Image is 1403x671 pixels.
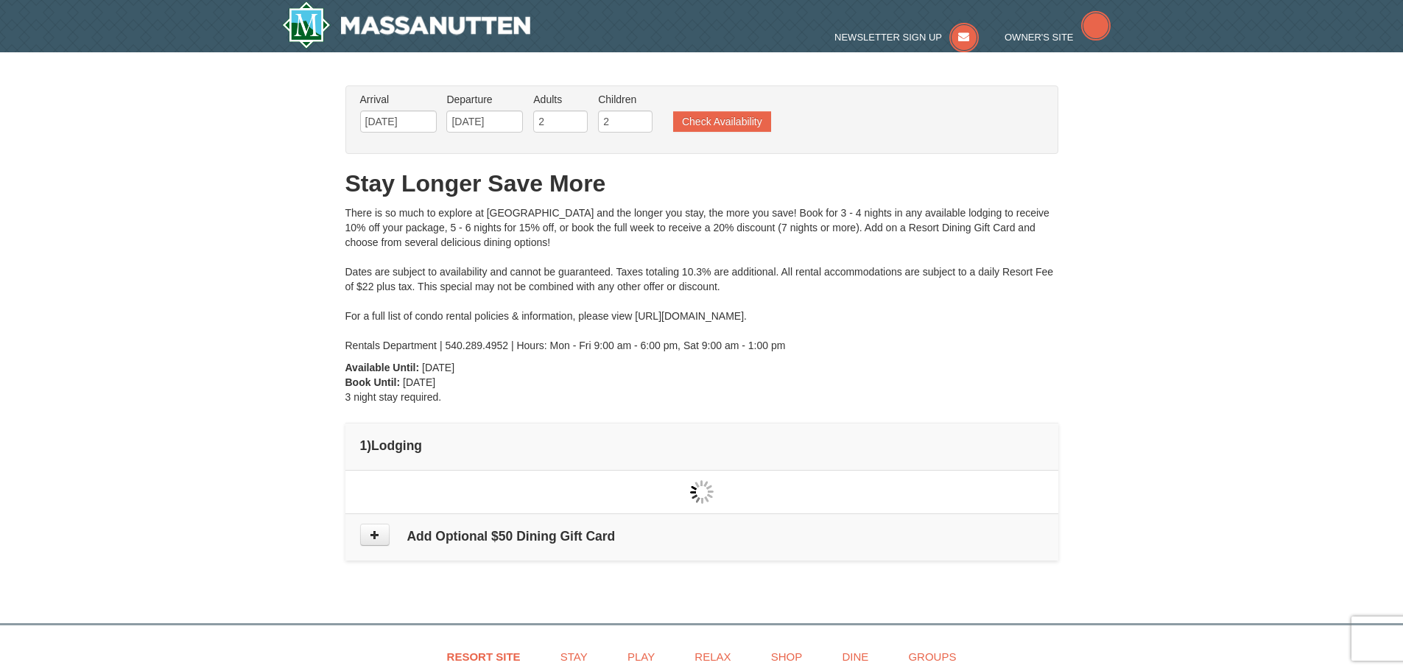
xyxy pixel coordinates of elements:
[598,92,653,107] label: Children
[834,32,942,43] span: Newsletter Sign Up
[690,480,714,504] img: wait gif
[1005,32,1074,43] span: Owner's Site
[673,111,771,132] button: Check Availability
[360,438,1044,453] h4: 1 Lodging
[282,1,531,49] a: Massanutten Resort
[345,362,420,373] strong: Available Until:
[360,529,1044,544] h4: Add Optional $50 Dining Gift Card
[345,205,1058,353] div: There is so much to explore at [GEOGRAPHIC_DATA] and the longer you stay, the more you save! Book...
[533,92,588,107] label: Adults
[345,376,401,388] strong: Book Until:
[834,32,979,43] a: Newsletter Sign Up
[360,92,437,107] label: Arrival
[367,438,371,453] span: )
[403,376,435,388] span: [DATE]
[282,1,531,49] img: Massanutten Resort Logo
[345,169,1058,198] h1: Stay Longer Save More
[345,391,442,403] span: 3 night stay required.
[446,92,523,107] label: Departure
[422,362,454,373] span: [DATE]
[1005,32,1111,43] a: Owner's Site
